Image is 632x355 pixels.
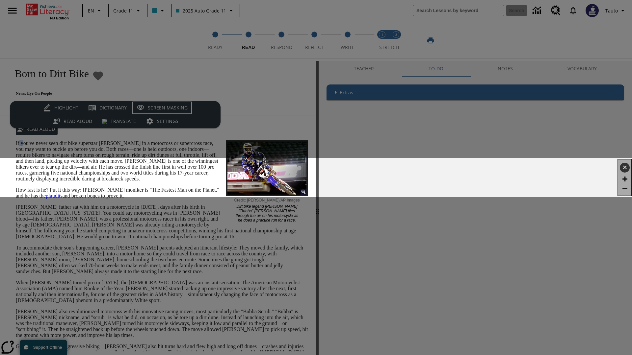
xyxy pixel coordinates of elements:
button: NOTES [471,61,540,77]
button: Read step 2 of 5 [229,22,267,59]
button: Open side menu [3,1,22,20]
img: Magnify [301,189,306,195]
div: Press Enter or Spacebar and then press right and left arrow keys to move the slider [316,61,319,355]
span: Write [341,44,355,50]
a: Resource Center, Will open in new tab [547,2,565,19]
p: News: Eye On People [8,91,151,96]
button: Select a new avatar [582,2,603,19]
button: Read Aloud [16,123,58,135]
button: Select Lexile, 1280 Lexile (Meets) [13,100,72,112]
button: Class: 2025 Auto Grade 11, Select your class [173,5,238,16]
div: Extras [327,84,624,100]
div: Screen Masking [148,104,188,112]
button: Profile/Settings [603,5,629,16]
text: 1 [382,33,383,37]
div: Enlarge focus area [620,174,630,184]
button: Support Offline [20,340,67,355]
div: activity [319,61,632,355]
button: Select Student [114,100,151,112]
span: STRETCH [379,44,399,50]
button: Reflect step 4 of 5 [295,22,333,59]
p: Extras [340,89,353,96]
button: Dictionary [83,101,132,115]
div: Translate [111,117,136,126]
p: [PERSON_NAME] father sat with him on a motorcycle in [DATE], days after his birth in [GEOGRAPHIC_... [16,204,308,240]
img: translateIcon.svg [102,119,107,124]
span: Tauto [605,7,618,14]
div: Read Aloud [64,117,92,126]
h1: Born to Dirt Bike [8,68,89,80]
p: How fast is he? Put it this way: [PERSON_NAME] moniker is "The Fastest Man on the Planet," and he... [16,187,308,199]
span: Reflect [305,44,324,50]
p: If you've never seen dirt bike superstar [PERSON_NAME] in a motocross or supercross race, you may... [16,140,308,182]
span: 2025 Auto Grade 11 [176,7,226,14]
text: 2 [395,33,397,37]
button: Class color is light blue. Change class color [149,5,169,16]
button: Scaffolds, Standard [75,100,114,112]
div: Settings [157,117,178,126]
span: Read [242,45,255,50]
button: Read Aloud [47,115,97,129]
span: Grade 11 [113,7,133,14]
button: Add to Favorites - Born to Dirt Bike [92,70,104,82]
img: Avatar [586,4,599,17]
a: plaudits [46,193,63,199]
button: Screen Masking [132,101,193,115]
div: Home [26,2,69,20]
span: Support Offline [33,345,62,350]
button: Highlight [38,101,83,115]
img: Motocross racer James Stewart flies through the air on his dirt bike. [226,140,308,196]
span: Respond [271,44,292,50]
span: Ready [208,44,223,50]
p: To accommodate their son's burgeoning career, [PERSON_NAME] parents adopted an itinerant lifestyl... [16,245,308,274]
span: EN [88,7,94,14]
p: When [PERSON_NAME] turned pro in [DATE], the [DEMOGRAPHIC_DATA] was an instant sensation. The Ame... [16,280,308,303]
button: Print [420,35,441,46]
button: Grade: Grade 11, Select a grade [111,5,145,16]
div: Highlight [54,104,78,112]
button: Stretch Read step 1 of 2 [373,22,392,59]
p: [PERSON_NAME] also revolutionized motocross with his innovative racing moves, most particularly t... [16,309,308,338]
div: split button [10,101,221,128]
button: Language: EN, Select a language [85,5,106,16]
a: Data Center [529,2,547,20]
button: Teacher [327,61,401,77]
div: Dictionary [99,104,127,112]
button: Respond step 3 of 5 [262,22,301,59]
button: TO-DO [401,61,471,77]
button: VOCABULARY [540,61,624,77]
div: Instructional Panel Tabs [327,61,624,77]
p: Credit: [PERSON_NAME]/AP Images [234,196,300,202]
div: Shrink focus area [620,184,630,194]
input: search field [413,5,504,16]
div: Close [620,163,630,173]
button: Write step 5 of 5 [329,22,367,59]
button: Ready step 1 of 5 [196,22,234,59]
p: Dirt bike legend [PERSON_NAME] "Bubba" [PERSON_NAME] flies through the air on his motorcycle as h... [234,202,300,223]
a: Notifications [565,2,582,19]
button: Settings [141,115,183,129]
span: NJ Edition [50,16,69,20]
button: Stretch Respond step 2 of 2 [386,22,406,59]
button: Translate [97,115,141,129]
